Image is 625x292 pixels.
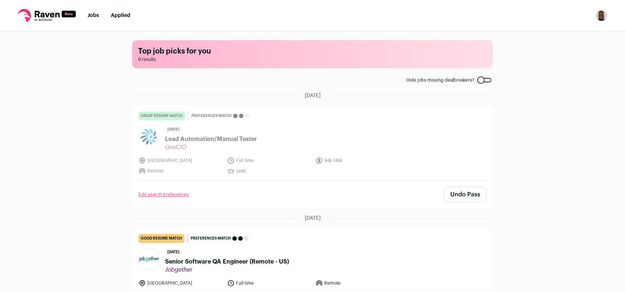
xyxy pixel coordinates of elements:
[165,126,182,133] span: [DATE]
[305,92,321,99] span: [DATE]
[191,112,232,120] span: Preferences match
[139,279,223,287] li: [GEOGRAPHIC_DATA]
[88,13,99,18] a: Jobs
[191,235,231,242] span: Preferences match
[315,279,400,287] li: Remote
[139,167,223,175] li: Remote
[165,249,182,256] span: [DATE]
[227,167,311,175] li: Lead
[595,10,607,21] img: 9085589-medium_jpg
[139,157,223,164] li: [GEOGRAPHIC_DATA]
[227,279,311,287] li: Full time
[139,192,189,197] a: Edit search preferences
[165,144,257,151] span: GovCIO
[139,234,184,243] div: good resume match
[139,127,159,147] img: 2897cafaa6e6cd8203e6dca65ded943de5d62370aeca030594eb5774c1c2752f.jpg
[139,257,159,261] img: 2f0507b7b970e2aa8dbb0a678288a59332fe383c5938d70ab71b04b158010895.jpg
[133,106,492,181] a: great resume match Preferences match [DATE] Lead Automation/Manual Tester GovCIO [GEOGRAPHIC_DATA...
[165,257,289,266] span: Senior Software QA Engineer (Remote - US)
[138,46,487,56] h1: Top job picks for you
[165,266,289,274] span: Jobgether
[139,111,185,120] div: great resume match
[595,10,607,21] button: Open dropdown
[138,56,487,62] span: 9 results
[111,13,130,18] a: Applied
[444,187,486,202] button: Undo Pass
[165,135,257,144] span: Lead Automation/Manual Tester
[315,157,400,164] li: 94k-146k
[227,157,311,164] li: Full time
[406,77,474,83] span: Hide jobs missing dealbreakers?
[305,214,321,222] span: [DATE]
